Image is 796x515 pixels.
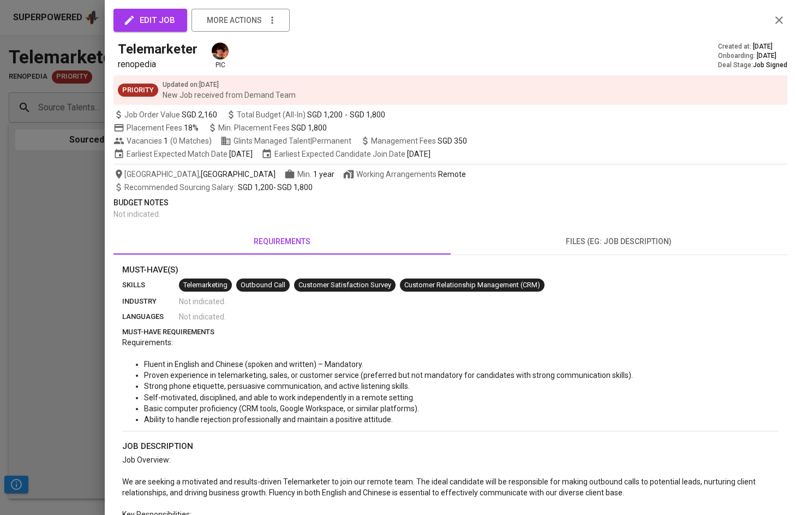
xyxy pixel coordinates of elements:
span: files (eg: job description) [457,235,781,248]
span: Min. Placement Fees [218,123,327,132]
div: Onboarding : [718,51,787,61]
span: Earliest Expected Match Date [113,149,253,159]
span: Requirements: [122,338,173,347]
span: Earliest Expected Candidate Join Date [261,149,430,159]
span: [DATE] [753,42,773,51]
div: pic [211,42,230,70]
span: 1 year [313,170,334,179]
span: SGD 1,800 [291,123,327,132]
span: [DATE] [229,149,253,159]
p: New Job received from Demand Team [163,90,296,100]
p: skills [122,280,179,291]
img: diemas@glints.com [212,43,229,60]
span: Customer Satisfaction Survey [294,280,396,291]
button: edit job [113,9,187,32]
span: Management Fees [371,137,467,145]
span: SGD 350 [438,137,467,145]
span: Min. [297,170,334,179]
span: SGD 2,160 [182,109,217,120]
p: Must-Have(s) [122,264,779,276]
p: job description [122,440,779,453]
span: SGD 1,200 [307,109,343,120]
span: Fluent in English and Chinese (spoken and written) – Mandatory. [144,360,363,369]
span: Telemarketing [179,280,232,291]
span: Proven experience in telemarketing, sales, or customer service (preferred but not mandatory for c... [144,371,633,380]
div: Created at : [718,42,787,51]
span: Glints Managed Talent | Permanent [220,135,351,146]
span: 18% [184,123,199,132]
span: Basic computer proficiency (CRM tools, Google Workspace, or similar platforms). [144,404,419,413]
span: We are seeking a motivated and results-driven Telemarketer to join our remote team. The ideal can... [122,477,757,497]
span: [DATE] [757,51,776,61]
span: requirements [120,235,444,248]
span: Not indicated . [179,296,226,307]
span: Customer Relationship Management (CRM) [400,280,544,291]
span: Placement Fees [127,123,199,132]
span: [GEOGRAPHIC_DATA] , [113,169,276,180]
span: Job Order Value [113,109,217,120]
span: Ability to handle rejection professionally and maintain a positive attitude. [144,415,393,424]
p: Updated on : [DATE] [163,80,296,90]
span: edit job [125,13,175,27]
span: Priority [118,85,158,96]
span: Not indicated . [179,311,226,322]
span: Strong phone etiquette, persuasive communication, and active listening skills. [144,382,410,390]
button: more actions [191,9,290,32]
p: languages [122,311,179,322]
span: [GEOGRAPHIC_DATA] [201,169,276,180]
span: SGD 1,800 [277,183,313,192]
span: Outbound Call [236,280,290,291]
p: must-have requirements [122,327,779,338]
span: - [345,109,348,120]
span: - [124,182,313,193]
span: Total Budget (All-In) [226,109,385,120]
span: [DATE] [407,149,430,159]
div: Deal Stage : [718,61,787,70]
span: Recommended Sourcing Salary : [124,183,237,192]
span: SGD 1,800 [350,109,385,120]
span: Job Overview: [122,455,171,464]
span: renopedia [118,59,156,69]
p: Budget Notes [113,197,787,209]
span: Vacancies ( 0 Matches ) [113,135,212,146]
span: Self-motivated, disciplined, and able to work independently in a remote setting. [144,393,415,402]
span: SGD 1,200 [238,183,273,192]
span: Job Signed [753,61,787,69]
span: Working Arrangements [343,169,466,180]
span: Not indicated . [113,210,160,218]
div: Remote [438,169,466,180]
h5: Telemarketer [118,40,197,58]
p: industry [122,296,179,307]
span: 1 [162,135,168,146]
span: more actions [207,14,262,27]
